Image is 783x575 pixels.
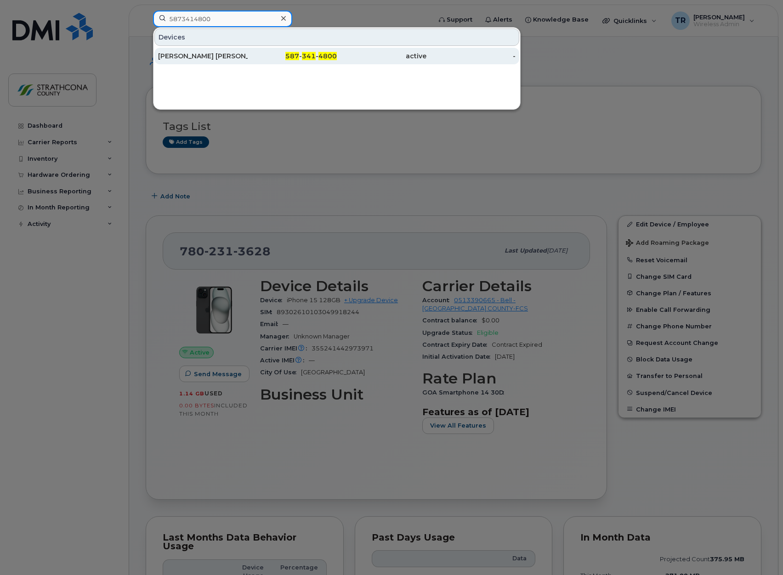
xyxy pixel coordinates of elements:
[337,51,426,61] div: active
[318,52,337,60] span: 4800
[248,51,337,61] div: - -
[158,51,248,61] div: [PERSON_NAME] [PERSON_NAME]
[154,48,519,64] a: [PERSON_NAME] [PERSON_NAME]587-341-4800active-
[285,52,299,60] span: 587
[302,52,316,60] span: 341
[426,51,516,61] div: -
[154,28,519,46] div: Devices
